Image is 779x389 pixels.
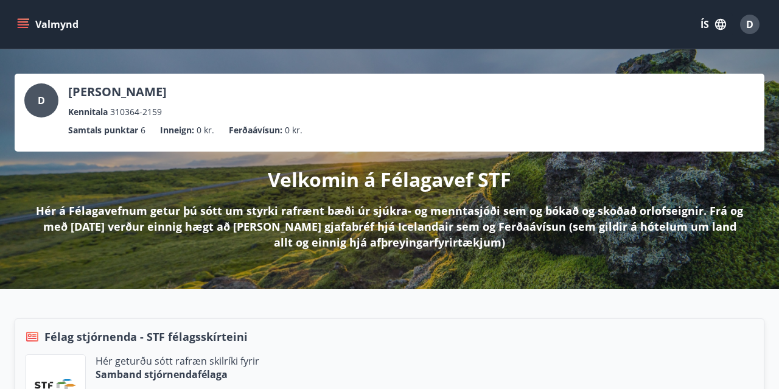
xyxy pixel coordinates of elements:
[197,124,214,137] span: 0 kr.
[735,10,764,39] button: D
[285,124,302,137] span: 0 kr.
[68,105,108,119] p: Kennitala
[68,83,167,100] p: [PERSON_NAME]
[38,94,45,107] span: D
[68,124,138,137] p: Samtals punktar
[160,124,194,137] p: Inneign :
[44,329,248,345] span: Félag stjórnenda - STF félagsskírteini
[34,203,745,250] p: Hér á Félagavefnum getur þú sótt um styrki rafrænt bæði úr sjúkra- og menntasjóði sem og bókað og...
[746,18,753,31] span: D
[110,105,162,119] span: 310364-2159
[15,13,83,35] button: menu
[141,124,145,137] span: 6
[96,354,259,368] p: Hér geturðu sótt rafræn skilríki fyrir
[96,368,259,381] p: Samband stjórnendafélaga
[229,124,282,137] p: Ferðaávísun :
[694,13,733,35] button: ÍS
[268,166,511,193] p: Velkomin á Félagavef STF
